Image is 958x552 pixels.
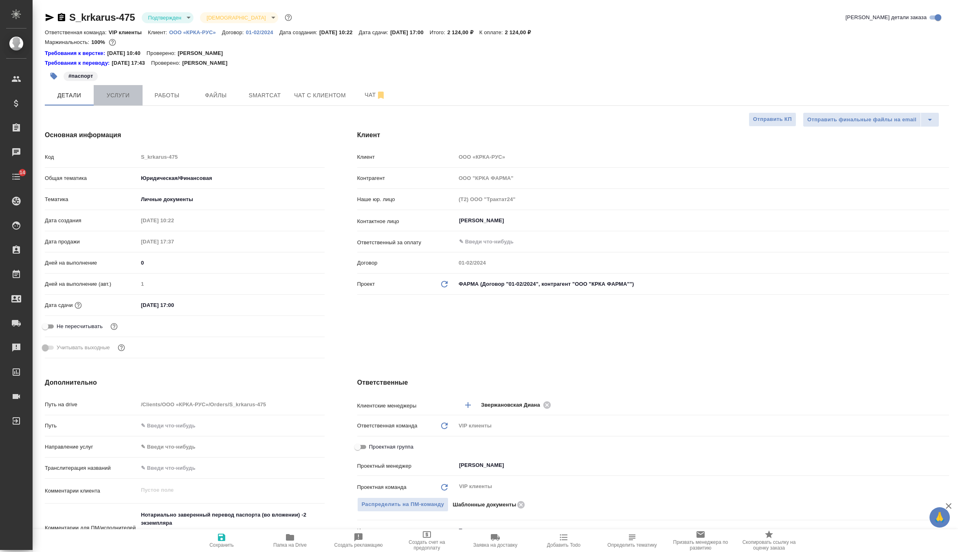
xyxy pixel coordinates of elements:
[479,29,505,35] p: К оплате:
[807,115,916,125] span: Отправить финальные файлы на email
[109,29,148,35] p: VIP клиенты
[45,39,91,45] p: Маржинальность:
[142,12,194,23] div: Подтвержден
[138,399,325,410] input: Пустое поле
[362,500,444,509] span: Распределить на ПМ-команду
[456,193,949,205] input: Пустое поле
[359,29,390,35] p: Дата сдачи:
[146,14,184,21] button: Подтвержден
[45,13,55,22] button: Скопировать ссылку для ЯМессенджера
[169,28,222,35] a: ООО «КРКА-РУС»
[945,464,946,466] button: Open
[456,419,949,433] div: VIP клиенты
[530,529,598,552] button: Добавить Todo
[196,90,235,101] span: Файлы
[666,529,735,552] button: Призвать менеджера по развитию
[324,529,393,552] button: Создать рекламацию
[547,542,580,548] span: Добавить Todo
[45,464,138,472] p: Транслитерация названий
[107,49,147,57] p: [DATE] 10:40
[57,13,66,22] button: Скопировать ссылку
[357,217,456,226] p: Контактное лицо
[45,153,138,161] p: Код
[138,257,325,269] input: ✎ Введи что-нибудь
[147,90,187,101] span: Работы
[390,29,430,35] p: [DATE] 17:00
[99,90,138,101] span: Услуги
[357,280,375,288] p: Проект
[357,239,456,247] p: Ответственный за оплату
[456,172,949,184] input: Пустое поле
[929,507,950,528] button: 🙏
[73,300,83,311] button: Если добавить услуги и заполнить их объемом, то дата рассчитается автоматически
[357,527,456,535] p: Источник
[138,462,325,474] input: ✎ Введи что-нибудь
[456,257,949,269] input: Пустое поле
[740,539,798,551] span: Скопировать ссылку на оценку заказа
[45,59,112,67] a: Требования к переводу:
[45,301,73,309] p: Дата сдачи
[607,542,657,548] span: Определить тематику
[45,238,138,246] p: Дата продажи
[141,443,315,451] div: ✎ Введи что-нибудь
[945,220,946,221] button: Open
[357,195,456,204] p: Наше юр. лицо
[45,195,138,204] p: Тематика
[803,112,921,127] button: Отправить финальные файлы на email
[45,59,112,67] div: Нажми, чтобы открыть папку с инструкцией
[279,29,319,35] p: Дата создания:
[45,280,138,288] p: Дней на выполнение (авт.)
[430,29,447,35] p: Итого:
[456,277,949,291] div: ФАРМА (Договор "01-02/2024", контрагент "ООО "КРКА ФАРМА"")
[200,12,278,23] div: Подтвержден
[45,378,325,388] h4: Дополнительно
[116,342,127,353] button: Выбери, если сб и вс нужно считать рабочими днями для выполнения заказа.
[204,14,268,21] button: [DEMOGRAPHIC_DATA]
[458,395,478,415] button: Добавить менеджера
[393,529,461,552] button: Создать счет на предоплату
[334,542,383,548] span: Создать рекламацию
[456,524,949,538] div: Прочее
[138,278,325,290] input: Пустое поле
[245,90,284,101] span: Smartcat
[138,440,325,454] div: ✎ Введи что-нибудь
[933,509,947,526] span: 🙏
[481,400,554,410] div: Звержановская Диана
[138,151,325,163] input: Пустое поле
[461,529,530,552] button: Заявка на доставку
[357,497,449,512] span: В заказе уже есть ответственный ПМ или ПМ группа
[369,443,413,451] span: Проектная группа
[447,29,479,35] p: 2 124,00 ₽
[45,49,107,57] a: Требования к верстке:
[57,344,110,352] span: Учитывать выходные
[357,130,949,140] h4: Клиент
[45,443,138,451] p: Направление услуг
[456,151,949,163] input: Пустое поле
[2,166,31,187] a: 14
[45,422,138,430] p: Путь
[319,29,359,35] p: [DATE] 10:22
[45,259,138,267] p: Дней на выполнение
[671,539,730,551] span: Призвать менеджера по развитию
[357,402,456,410] p: Клиентские менеджеры
[45,217,138,225] p: Дата создания
[45,29,109,35] p: Ответственная команда:
[148,29,169,35] p: Клиент:
[357,422,417,430] p: Ответственная команда
[505,29,537,35] p: 2 124,00 ₽
[138,508,325,546] textarea: Нотариально заверенный перевод паспорта (во вложении) -2 экземпляра [DEMOGRAPHIC_DATA] гражданин ...
[357,462,456,470] p: Проектный менеджер
[209,542,234,548] span: Сохранить
[138,215,209,226] input: Пустое поле
[749,112,796,127] button: Отправить КП
[91,39,107,45] p: 100%
[246,28,279,35] a: 01-02/2024
[256,529,324,552] button: Папка на Drive
[357,259,456,267] p: Договор
[357,153,456,161] p: Клиент
[57,322,103,331] span: Не пересчитывать
[473,542,517,548] span: Заявка на доставку
[112,59,151,67] p: [DATE] 17:43
[45,130,325,140] h4: Основная информация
